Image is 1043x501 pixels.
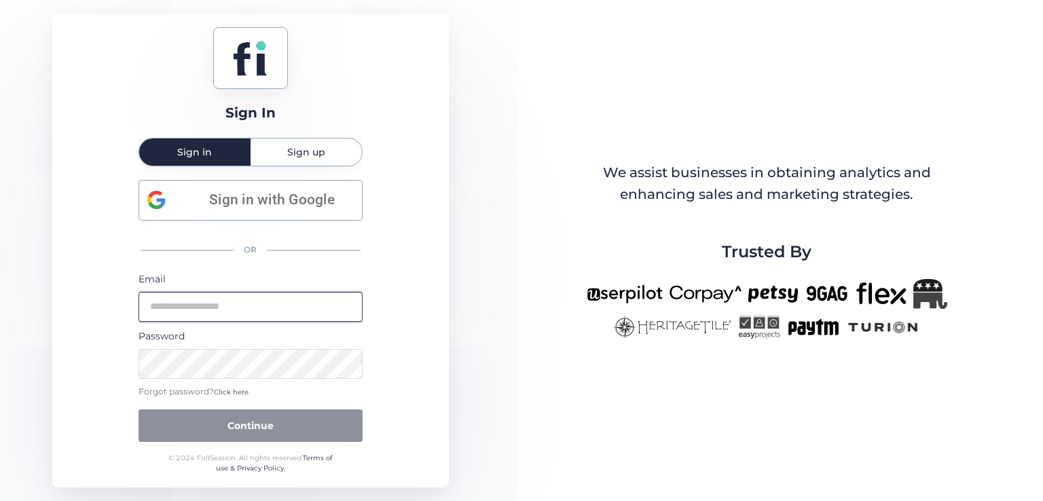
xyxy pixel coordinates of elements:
span: Click here [214,388,249,396]
img: paytm-new.png [787,316,839,339]
div: Sign In [225,103,276,124]
img: userpilot-new.png [587,279,663,309]
img: corpay-new.png [670,279,742,309]
div: Forgot password? [139,386,363,398]
img: flex-new.png [856,279,907,309]
button: Continue [139,409,363,442]
div: Password [139,329,363,344]
div: © 2024 FullSession. All rights reserved. [162,453,338,474]
img: heritagetile-new.png [613,316,731,339]
div: OR [139,236,363,265]
img: Republicanlogo-bw.png [913,279,947,309]
span: Trusted By [722,239,811,265]
span: Sign in with Google [190,189,354,211]
span: Sign up [287,147,325,157]
img: easyprojects-new.png [738,316,780,339]
img: turion-new.png [846,316,920,339]
div: We assist businesses in obtaining analytics and enhancing sales and marketing strategies. [587,162,946,205]
img: 9gag-new.png [805,279,849,309]
span: Sign in [177,147,212,157]
img: petsy-new.png [748,279,798,309]
div: Email [139,272,363,286]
